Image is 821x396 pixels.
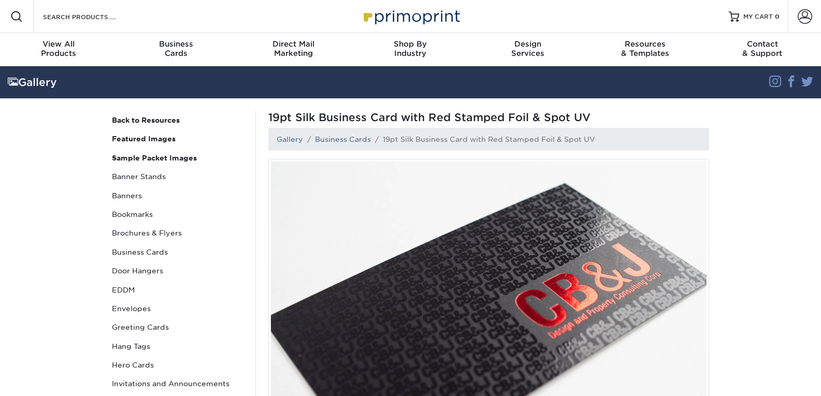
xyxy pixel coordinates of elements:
[108,318,248,336] a: Greeting Cards
[352,39,469,58] div: Industry
[704,33,821,66] a: Contact& Support
[704,39,821,49] span: Contact
[469,33,586,66] a: DesignServices
[108,374,248,393] a: Invitations and Announcements
[743,12,773,21] span: MY CART
[108,129,248,148] a: Featured Images
[235,39,352,58] div: Marketing
[371,134,595,144] li: 19pt Silk Business Card with Red Stamped Foil & Spot UV
[277,135,303,143] a: Gallery
[586,33,703,66] a: Resources& Templates
[108,186,248,205] a: Banners
[315,135,371,143] a: Business Cards
[108,167,248,186] a: Banner Stands
[469,39,586,49] span: Design
[586,39,703,49] span: Resources
[352,33,469,66] a: Shop ByIndustry
[108,205,248,224] a: Bookmarks
[117,33,234,66] a: BusinessCards
[235,39,352,49] span: Direct Mail
[108,111,248,129] a: Back to Resources
[775,13,780,20] span: 0
[108,149,248,167] a: Sample Packet Images
[117,39,234,58] div: Cards
[112,154,197,162] strong: Sample Packet Images
[112,135,176,143] strong: Featured Images
[117,39,234,49] span: Business
[108,299,248,318] a: Envelopes
[235,33,352,66] a: Direct MailMarketing
[268,111,709,124] span: 19pt Silk Business Card with Red Stamped Foil & Spot UV
[108,337,248,356] a: Hang Tags
[704,39,821,58] div: & Support
[42,10,143,23] input: SEARCH PRODUCTS.....
[359,5,463,27] img: Primoprint
[469,39,586,58] div: Services
[586,39,703,58] div: & Templates
[108,281,248,299] a: EDDM
[108,243,248,261] a: Business Cards
[108,356,248,374] a: Hero Cards
[352,39,469,49] span: Shop By
[108,224,248,242] a: Brochures & Flyers
[108,261,248,280] a: Door Hangers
